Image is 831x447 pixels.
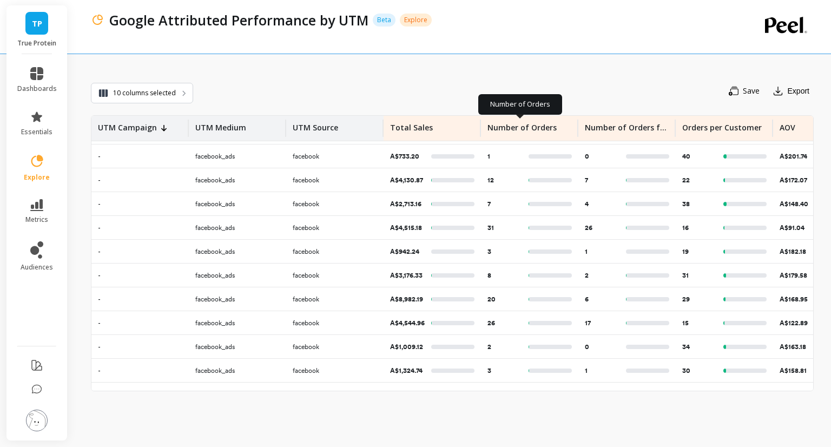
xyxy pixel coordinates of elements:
[293,247,319,256] p: facebook
[585,343,589,351] p: 0
[682,390,689,399] p: 27
[390,390,423,399] p: A$1,243.74
[780,116,795,133] p: AOV
[682,343,690,351] p: 34
[98,295,101,304] p: -
[293,200,319,208] p: facebook
[682,295,690,304] p: 29
[195,176,235,185] p: facebook_ads
[682,223,689,232] p: 16
[293,343,319,351] p: facebook
[487,223,494,232] p: 31
[487,295,496,304] p: 20
[390,223,422,232] p: A$4,515.18
[682,152,690,161] p: 40
[98,390,101,399] p: -
[487,247,491,256] p: 3
[98,366,101,375] p: -
[390,319,425,327] p: A$4,544.96
[390,343,423,351] p: A$1,009.12
[390,152,419,161] p: A$733.20
[682,247,689,256] p: 19
[390,295,423,304] p: A$8,982.19
[293,295,319,304] p: facebook
[373,14,395,27] p: Beta
[195,343,235,351] p: facebook_ads
[487,366,491,375] p: 3
[682,176,690,185] p: 22
[24,173,50,182] span: explore
[17,39,57,48] p: True Protein
[585,152,589,161] p: 0
[293,152,319,161] p: facebook
[21,128,52,136] span: essentials
[293,223,319,232] p: facebook
[98,319,101,327] p: -
[780,176,807,185] p: A$172.07
[585,247,588,256] p: 1
[585,390,589,399] p: 0
[682,116,762,133] p: Orders per Customer
[25,215,48,224] span: metrics
[780,390,807,399] p: A$132.75
[113,88,176,98] span: 10 columns selected
[98,200,101,208] p: -
[390,200,421,208] p: A$2,713.16
[780,152,807,161] p: A$201.74
[21,263,53,272] span: audiences
[390,366,423,375] p: A$1,324.74
[195,295,235,304] p: facebook_ads
[780,319,808,327] p: A$122.89
[195,366,235,375] p: facebook_ads
[400,14,432,27] p: Explore
[26,410,48,431] img: profile picture
[585,116,669,133] p: Number of Orders from new customers
[768,82,814,100] button: Export
[780,247,806,256] p: A$182.18
[293,390,319,399] p: facebook
[682,319,689,327] p: 15
[682,200,690,208] p: 38
[98,271,101,280] p: -
[723,82,765,100] button: Save
[390,271,423,280] p: A$3,176.33
[293,366,319,375] p: facebook
[487,319,495,327] p: 26
[17,84,57,93] span: dashboards
[487,343,491,351] p: 2
[98,176,101,185] p: -
[195,319,235,327] p: facebook_ads
[195,223,235,232] p: facebook_ads
[390,247,419,256] p: A$942.24
[487,271,491,280] p: 8
[91,14,104,27] img: header icon
[293,116,338,133] p: UTM Source
[585,176,588,185] p: 7
[390,116,433,133] p: Total Sales
[585,223,592,232] p: 26
[32,17,42,30] span: TP
[585,366,588,375] p: 1
[98,223,101,232] p: -
[195,247,235,256] p: facebook_ads
[585,295,589,304] p: 6
[780,271,807,280] p: A$179.58
[98,247,101,256] p: -
[109,11,368,29] p: Google Attributed Performance by UTM
[293,319,319,327] p: facebook
[390,176,423,185] p: A$4,130.87
[98,152,101,161] p: -
[195,200,235,208] p: facebook_ads
[487,200,491,208] p: 7
[195,271,235,280] p: facebook_ads
[780,295,808,304] p: A$168.95
[780,200,808,208] p: A$148.40
[91,83,193,103] button: 10 columns selected
[743,86,760,96] span: Save
[780,366,807,375] p: A$158.81
[195,116,246,133] p: UTM Medium
[682,366,690,375] p: 30
[585,271,589,280] p: 2
[195,152,235,161] p: facebook_ads
[585,200,589,208] p: 4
